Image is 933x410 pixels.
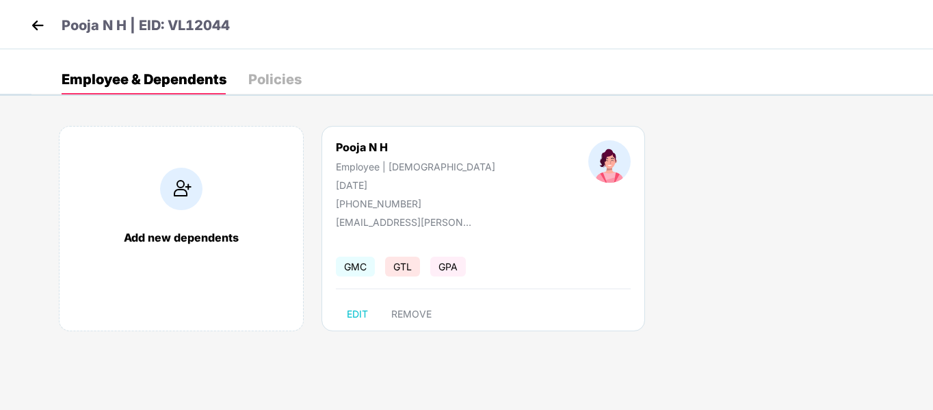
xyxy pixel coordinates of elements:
button: EDIT [336,303,379,325]
span: GTL [385,257,420,277]
span: GMC [336,257,375,277]
div: [DATE] [336,179,495,191]
div: Policies [248,73,302,86]
span: EDIT [347,309,368,320]
div: Pooja N H [336,140,495,154]
div: [PHONE_NUMBER] [336,198,495,209]
button: REMOVE [380,303,443,325]
p: Pooja N H | EID: VL12044 [62,15,230,36]
div: Employee | [DEMOGRAPHIC_DATA] [336,161,495,172]
span: REMOVE [391,309,432,320]
div: Add new dependents [73,231,289,244]
img: back [27,15,48,36]
span: GPA [430,257,466,277]
div: Employee & Dependents [62,73,226,86]
img: profileImage [588,140,631,183]
div: [EMAIL_ADDRESS][PERSON_NAME][DOMAIN_NAME] [336,216,473,228]
img: addIcon [160,168,202,210]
